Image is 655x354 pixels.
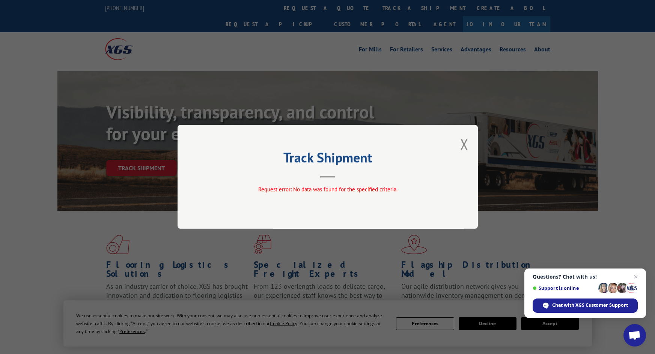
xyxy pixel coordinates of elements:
[258,186,397,193] span: Request error: No data was found for the specified criteria.
[631,272,640,281] span: Close chat
[533,298,638,313] div: Chat with XGS Customer Support
[533,274,638,280] span: Questions? Chat with us!
[623,324,646,346] div: Open chat
[533,285,596,291] span: Support is online
[552,302,628,309] span: Chat with XGS Customer Support
[215,152,440,166] h2: Track Shipment
[460,134,468,154] button: Close modal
